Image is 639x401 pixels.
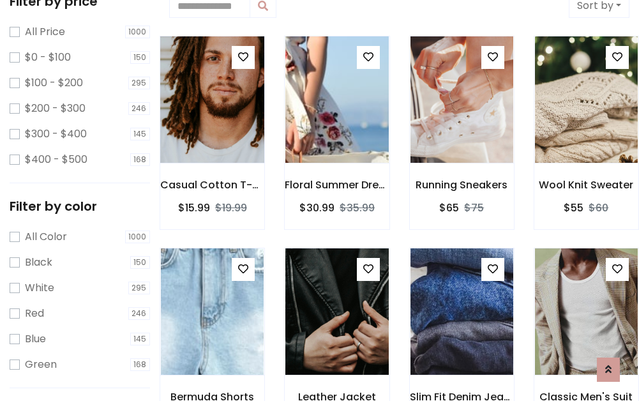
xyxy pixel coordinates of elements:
[130,256,151,269] span: 150
[464,200,484,215] del: $75
[130,153,151,166] span: 168
[215,200,247,215] del: $19.99
[25,255,52,270] label: Black
[128,282,151,294] span: 295
[25,126,87,142] label: $300 - $400
[128,77,151,89] span: 295
[130,358,151,371] span: 168
[299,202,335,214] h6: $30.99
[589,200,608,215] del: $60
[25,331,46,347] label: Blue
[25,229,67,245] label: All Color
[564,202,583,214] h6: $55
[25,280,54,296] label: White
[178,202,210,214] h6: $15.99
[128,102,151,115] span: 246
[160,179,264,191] h6: Casual Cotton T-Shirt
[25,306,44,321] label: Red
[25,50,71,65] label: $0 - $100
[285,179,389,191] h6: Floral Summer Dress
[125,26,151,38] span: 1000
[25,101,86,116] label: $200 - $300
[25,24,65,40] label: All Price
[125,231,151,243] span: 1000
[25,152,87,167] label: $400 - $500
[130,333,151,345] span: 145
[130,51,151,64] span: 150
[340,200,375,215] del: $35.99
[439,202,459,214] h6: $65
[10,199,150,214] h5: Filter by color
[410,179,514,191] h6: Running Sneakers
[25,357,57,372] label: Green
[25,75,83,91] label: $100 - $200
[128,307,151,320] span: 246
[130,128,151,140] span: 145
[534,179,638,191] h6: Wool Knit Sweater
